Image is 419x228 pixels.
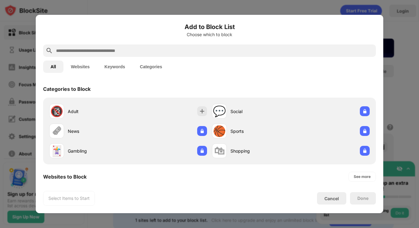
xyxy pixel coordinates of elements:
[48,195,90,201] div: Select Items to Start
[43,86,91,92] div: Categories to Block
[357,196,368,201] div: Done
[43,61,63,73] button: All
[214,145,225,157] div: 🛍
[97,61,132,73] button: Keywords
[63,61,97,73] button: Websites
[50,105,63,118] div: 🔞
[68,108,128,115] div: Adult
[68,128,128,134] div: News
[354,174,371,180] div: See more
[213,105,226,118] div: 💬
[51,125,62,137] div: 🗞
[230,128,291,134] div: Sports
[43,32,376,37] div: Choose which to block
[230,148,291,154] div: Shopping
[68,148,128,154] div: Gambling
[230,108,291,115] div: Social
[324,196,339,201] div: Cancel
[43,22,376,32] h6: Add to Block List
[46,47,53,54] img: search.svg
[50,145,63,157] div: 🃏
[43,174,87,180] div: Websites to Block
[213,125,226,137] div: 🏀
[132,61,169,73] button: Categories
